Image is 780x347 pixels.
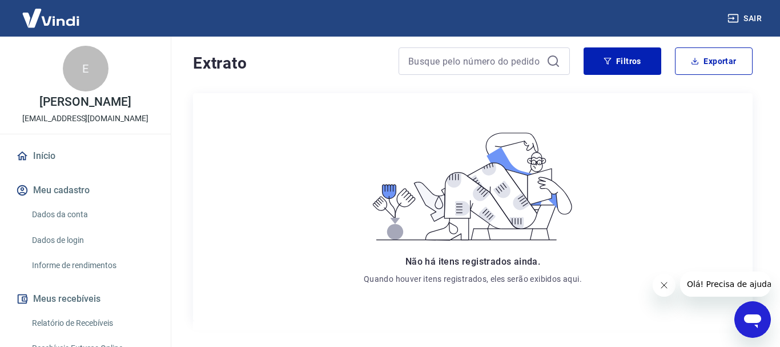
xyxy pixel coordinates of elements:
a: Início [14,143,157,169]
a: Informe de rendimentos [27,254,157,277]
a: Dados da conta [27,203,157,226]
button: Sair [725,8,766,29]
button: Meu cadastro [14,178,157,203]
iframe: Mensagem da empresa [680,272,771,297]
input: Busque pelo número do pedido [408,53,542,70]
p: Quando houver itens registrados, eles serão exibidos aqui. [364,273,582,285]
iframe: Botão para abrir a janela de mensagens [734,301,771,338]
a: Relatório de Recebíveis [27,312,157,335]
span: Não há itens registrados ainda. [405,256,540,267]
button: Exportar [675,47,753,75]
p: [EMAIL_ADDRESS][DOMAIN_NAME] [22,113,148,125]
iframe: Fechar mensagem [653,274,676,297]
a: Dados de login [27,229,157,252]
span: Olá! Precisa de ajuda? [7,8,96,17]
button: Filtros [584,47,661,75]
h4: Extrato [193,52,385,75]
img: Vindi [14,1,88,35]
div: E [63,46,108,91]
p: [PERSON_NAME] [39,96,131,108]
button: Meus recebíveis [14,286,157,312]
